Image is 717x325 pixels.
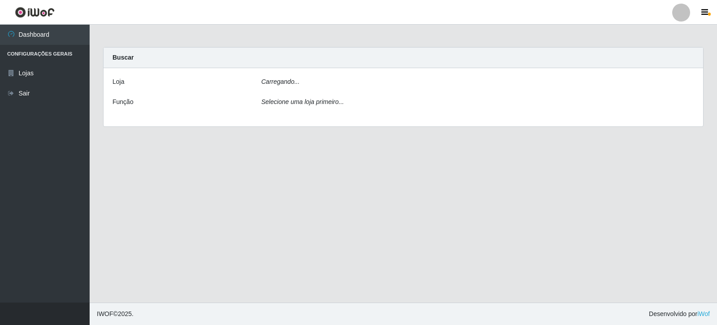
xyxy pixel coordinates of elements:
[261,78,300,85] i: Carregando...
[112,54,134,61] strong: Buscar
[112,97,134,107] label: Função
[261,98,344,105] i: Selecione uma loja primeiro...
[697,310,710,317] a: iWof
[649,309,710,319] span: Desenvolvido por
[112,77,124,87] label: Loja
[15,7,55,18] img: CoreUI Logo
[97,310,113,317] span: IWOF
[97,309,134,319] span: © 2025 .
